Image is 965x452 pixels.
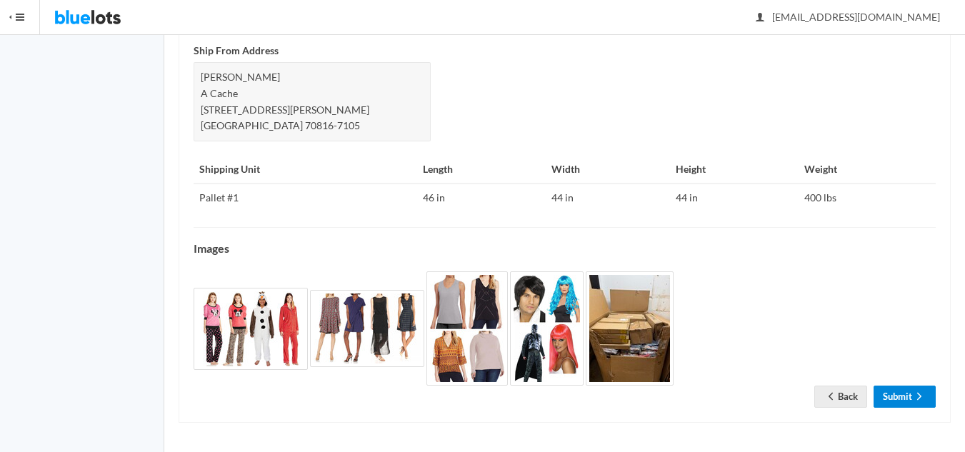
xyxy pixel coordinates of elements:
[756,11,940,23] span: [EMAIL_ADDRESS][DOMAIN_NAME]
[753,11,767,25] ion-icon: person
[799,156,936,184] th: Weight
[417,184,546,212] td: 46 in
[546,184,670,212] td: 44 in
[417,156,546,184] th: Length
[426,271,508,386] img: 31ca988c-93e4-4747-8cfa-0ace45e78e6b-1756528300.jpg
[194,43,279,59] label: Ship From Address
[799,184,936,212] td: 400 lbs
[586,271,674,386] img: 4286c881-e2c0-4c7e-ae9d-864893f2c32e-1756528301.jpeg
[194,184,417,212] td: Pallet #1
[194,242,936,255] h4: Images
[310,290,424,367] img: a97dc757-f045-4035-b6c0-c8def8f046b0-1756528299.jpg
[670,184,799,212] td: 44 in
[824,391,838,404] ion-icon: arrow back
[194,62,431,141] div: [PERSON_NAME] A Cache [STREET_ADDRESS][PERSON_NAME] [GEOGRAPHIC_DATA] 70816-7105
[546,156,670,184] th: Width
[194,156,417,184] th: Shipping Unit
[194,288,308,370] img: 9198d0ec-e11f-40ca-a688-f6c20c6be196-1756528298.jpg
[912,391,926,404] ion-icon: arrow forward
[874,386,936,408] a: Submitarrow forward
[814,386,867,408] a: arrow backBack
[510,271,584,386] img: fc117cbe-2284-4737-91ad-0b7ccb45bacf-1756528300.jpg
[670,156,799,184] th: Height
